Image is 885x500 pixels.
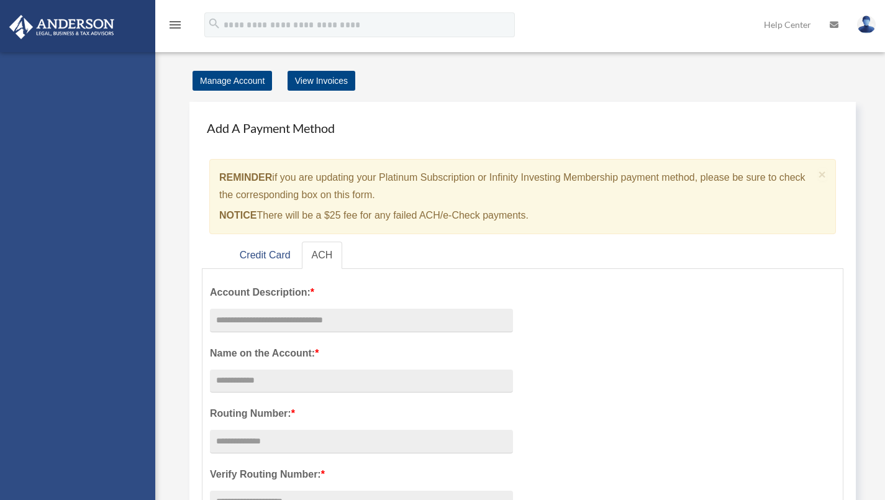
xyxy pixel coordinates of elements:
a: Manage Account [193,71,272,91]
label: Account Description: [210,284,513,301]
a: View Invoices [288,71,355,91]
img: Anderson Advisors Platinum Portal [6,15,118,39]
img: User Pic [857,16,876,34]
i: menu [168,17,183,32]
a: menu [168,22,183,32]
i: search [207,17,221,30]
a: Credit Card [230,242,301,270]
button: Close [819,168,827,181]
strong: NOTICE [219,210,256,220]
div: if you are updating your Platinum Subscription or Infinity Investing Membership payment method, p... [209,159,836,234]
strong: REMINDER [219,172,272,183]
label: Verify Routing Number: [210,466,513,483]
span: × [819,167,827,181]
p: There will be a $25 fee for any failed ACH/e-Check payments. [219,207,814,224]
a: ACH [302,242,343,270]
label: Name on the Account: [210,345,513,362]
h4: Add A Payment Method [202,114,843,142]
label: Routing Number: [210,405,513,422]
